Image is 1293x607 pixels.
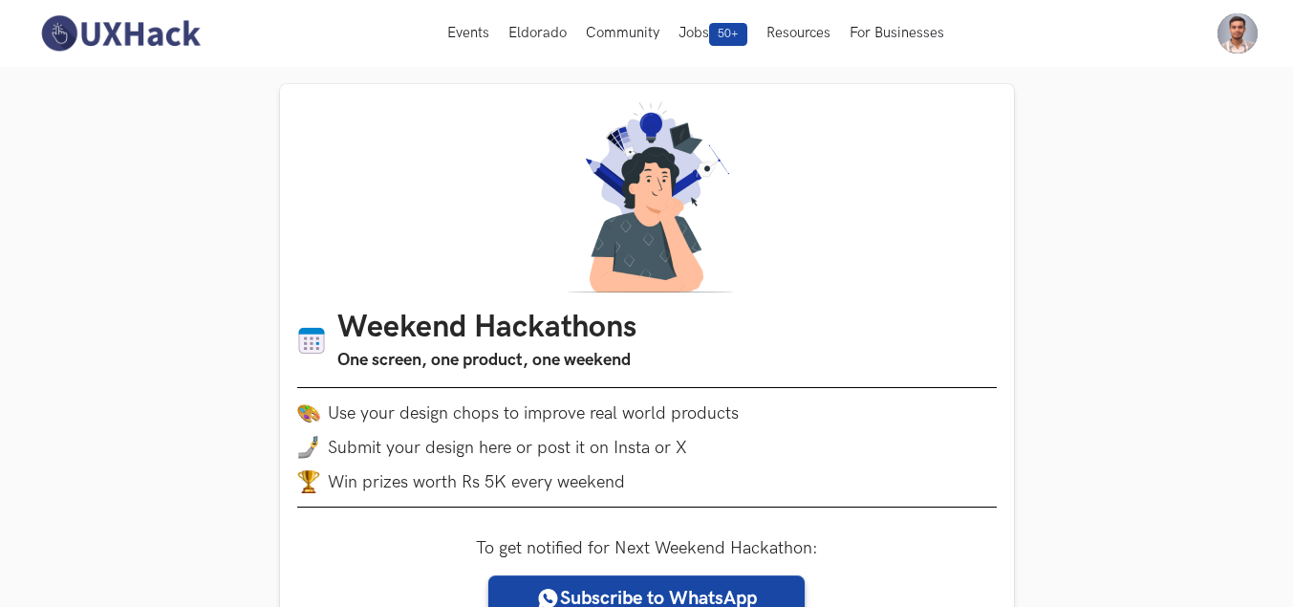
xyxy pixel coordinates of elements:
[297,401,320,424] img: palette.png
[35,13,205,54] img: UXHack-logo.png
[297,470,997,493] li: Win prizes worth Rs 5K every weekend
[297,436,320,459] img: mobile-in-hand.png
[297,470,320,493] img: trophy.png
[337,310,636,347] h1: Weekend Hackathons
[476,538,818,558] label: To get notified for Next Weekend Hackathon:
[297,401,997,424] li: Use your design chops to improve real world products
[337,347,636,374] h3: One screen, one product, one weekend
[1218,13,1258,54] img: Your profile pic
[328,438,687,458] span: Submit your design here or post it on Insta or X
[297,326,326,356] img: Calendar icon
[555,101,739,293] img: A designer thinking
[709,23,747,46] span: 50+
